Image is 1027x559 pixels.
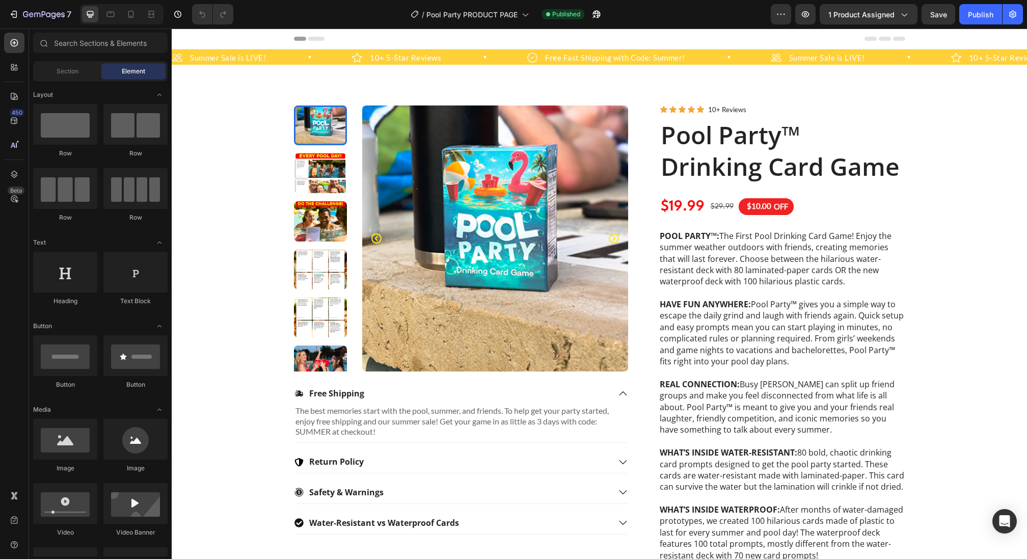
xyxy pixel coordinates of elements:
span: Toggle open [151,318,168,334]
p: 10+ 5-Star Reviews [797,23,869,35]
span: 1 product assigned [828,9,895,20]
div: $10.00 [574,172,601,184]
span: Pool Party PRODUCT PAGE [426,9,518,20]
iframe: Design area [172,29,1027,559]
span: Button [33,322,52,331]
button: Save [922,4,955,24]
span: Element [122,67,145,76]
p: Return Policy [138,428,192,439]
div: Text Block [103,297,168,306]
p: Safety & Warnings [138,459,212,469]
span: Toggle open [151,402,168,418]
span: After months of water-damaged prototypes, we created 100 hilarious cards made of plastic to last ... [488,475,732,533]
div: Row [33,149,97,158]
div: Button [33,380,97,389]
div: Open Intercom Messenger [992,509,1017,534]
span: Toggle open [151,234,168,251]
span: / [422,9,424,20]
button: Carousel Back Arrow [199,204,211,216]
div: OFF [601,172,618,185]
span: The First Pool Drinking Card Game! Enjoy the summer weather outdoors with friends, creating memor... [488,202,720,259]
button: 1 product assigned [820,4,917,24]
img: Set of water-resistant cards with pool party game instructions on a colorful background [122,269,175,309]
div: Row [33,213,97,222]
div: $19.99 [488,168,534,190]
div: $29.99 [538,172,563,184]
span: Save [930,10,947,19]
p: Free Shipping [138,360,193,370]
span: Media [33,405,51,414]
div: Row [103,149,168,158]
div: Heading [33,297,97,306]
img: Box of 'Pool Party' drinking card game with pool-themed design on a concrete surface. [191,77,456,343]
span: Toggle open [151,87,168,103]
div: Row [103,213,168,222]
span: Layout [33,90,53,99]
strong: WHAT’S INSIDE WATER-RESISTANT: [488,418,626,430]
strong: POOL PARTY™: [488,202,548,213]
input: Search Sections & Elements [33,33,168,53]
span: 80 bold, chaotic drinking card prompts designed to get the pool party started. These cards are wa... [488,418,733,464]
span: Section [57,67,78,76]
img: Set of waterproof cards with humorous pool party game instructions. [122,221,175,261]
div: Button [103,380,168,389]
strong: HAVE FUN ANYWHERE: [488,270,579,281]
img: People in a pool with a card held up, text 'Pull a Card Do the Challenge!' at the top. [122,173,175,212]
div: Beta [8,187,24,195]
div: Undo/Redo [192,4,233,24]
span: Published [552,10,580,19]
p: Water-Resistant vs Waterproof Cards [138,489,287,500]
button: Carousel Next Arrow [436,204,448,216]
div: 450 [10,109,24,117]
button: Publish [959,4,1002,24]
span: Busy [PERSON_NAME] can split up friend groups and make you feel disconnected from what life is al... [488,350,723,407]
div: Image [103,464,168,473]
span: Pool Party™ gives you a simple way to escape the daily grind and laugh with friends again. Quick ... [488,270,732,338]
strong: WHAT’S INSIDE WATERPROOF: [488,475,608,487]
div: Video [33,528,97,537]
button: 7 [4,4,76,24]
div: Image [33,464,97,473]
img: People enjoying a pool day with text 'Perfect for Every Pool Day!' [122,125,175,165]
span: Text [33,238,46,247]
p: The best memories start with the pool, summer, and friends. To help get your party started, enjoy... [124,377,455,409]
img: Three women in a pool holding red cups with text indicating age restriction, number of players, a... [122,317,175,357]
strong: REAL CONNECTION: [488,350,568,361]
p: 7 [67,8,71,20]
div: Video Banner [103,528,168,537]
h1: Pool Party™ Drinking Card Game [488,90,734,155]
div: Publish [968,9,993,20]
p: 10+ Reviews [536,77,657,86]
